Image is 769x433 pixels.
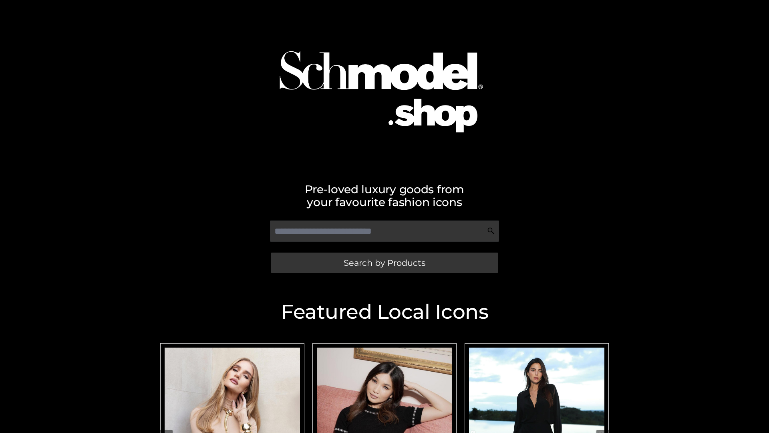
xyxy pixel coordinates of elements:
span: Search by Products [344,259,425,267]
h2: Featured Local Icons​ [156,302,613,322]
img: Search Icon [487,227,495,235]
a: Search by Products [271,253,498,273]
h2: Pre-loved luxury goods from your favourite fashion icons [156,183,613,208]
